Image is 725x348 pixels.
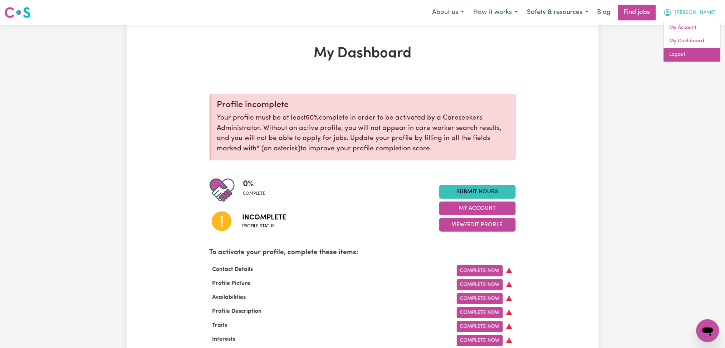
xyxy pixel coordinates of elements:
[427,5,469,20] button: About us
[210,323,230,328] span: Traits
[210,45,516,62] h1: My Dashboard
[663,21,721,62] div: My Account
[664,48,720,62] a: Logout
[696,319,719,342] iframe: Button to launch messaging window
[457,321,503,332] a: Complete Now
[469,5,523,20] button: How it works
[457,307,503,318] a: Complete Now
[243,223,286,229] span: Profile status
[210,281,254,286] span: Profile Picture
[210,337,239,342] span: Interests
[439,218,516,232] button: View/Edit Profile
[243,178,271,203] div: Profile completeness: 0%
[257,145,301,152] span: an asterisk
[439,202,516,215] button: My Account
[439,185,516,199] a: Submit Hours
[523,5,593,20] button: Safety & resources
[457,265,503,276] a: Complete Now
[593,5,615,20] a: Blog
[306,115,319,121] u: 60%
[4,6,31,19] img: Careseekers logo
[457,293,503,304] a: Complete Now
[4,4,31,21] a: Careseekers logo
[664,34,720,48] a: My Dashboard
[457,279,503,290] a: Complete Now
[659,5,721,20] button: My Account
[457,335,503,346] a: Complete Now
[618,5,656,20] a: Find jobs
[210,309,265,314] span: Profile Description
[217,100,510,110] div: Profile incomplete
[210,295,249,300] span: Availabilities
[664,21,720,35] a: My Account
[675,9,716,17] span: [PERSON_NAME]
[243,190,266,197] span: complete
[243,212,286,223] span: Incomplete
[210,248,516,258] p: To activate your profile, complete these items:
[243,178,266,190] span: 0 %
[217,113,510,154] p: Your profile must be at least complete in order to be activated by a Careseekers Administrator. W...
[210,267,256,272] span: Contact Details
